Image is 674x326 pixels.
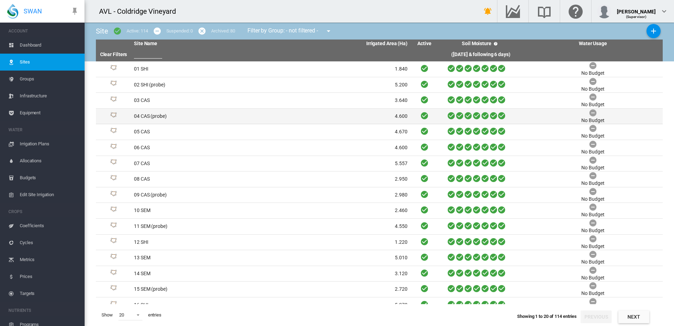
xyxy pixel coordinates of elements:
[131,77,271,93] td: 02 SHI (probe)
[99,144,128,152] div: Site Id: 36406
[119,312,124,318] div: 20
[109,270,118,278] img: 1.svg
[99,96,128,105] div: Site Id: 36125
[271,156,410,171] td: 5.557
[131,124,271,140] td: 05 CAS
[131,140,271,156] td: 06 CAS
[99,309,116,321] span: Show
[7,4,18,19] img: SWAN-Landscape-Logo-Colour-drop.png
[127,28,148,34] div: Active: 114
[96,140,663,156] tr: Site Id: 36406 06 CAS 4.600 No Budget
[20,217,79,234] span: Coefficients
[99,175,128,183] div: Site Id: 36159
[581,227,604,234] div: No Budget
[271,282,410,297] td: 2.720
[198,27,206,35] md-icon: icon-cancel
[581,180,604,187] div: No Budget
[271,140,410,156] td: 4.600
[109,80,118,89] img: 1.svg
[536,7,553,16] md-icon: Search the knowledge base
[484,7,492,16] md-icon: icon-bell-ring
[324,27,333,35] md-icon: icon-menu-down
[8,305,79,316] span: NUTRIENTS
[153,27,161,35] md-icon: icon-minus-circle
[131,203,271,218] td: 10 SEM
[96,156,663,172] tr: Site Id: 36153 07 CAS 5.557 No Budget
[131,219,271,234] td: 11 SEM (probe)
[271,297,410,313] td: 5.270
[618,310,649,323] button: Next
[20,268,79,285] span: Prices
[131,250,271,266] td: 13 SEM
[271,77,410,93] td: 5.200
[131,61,271,77] td: 01 SHI
[96,235,663,250] tr: Site Id: 35992 12 SHI 1.220 No Budget
[96,187,663,203] tr: Site Id: 36154 09 CAS (probe) 2.980 No Budget
[99,285,128,294] div: Site Id: 35995
[109,254,118,262] img: 1.svg
[109,144,118,152] img: 1.svg
[99,128,128,136] div: Site Id: 36119
[581,274,604,282] div: No Budget
[410,40,439,48] th: Active
[96,297,663,313] tr: Site Id: 35994 16 SHI 5.270 No Budget
[8,25,79,37] span: ACCOUNT
[581,164,604,171] div: No Budget
[581,70,604,77] div: No Budget
[271,124,410,140] td: 4.670
[96,61,663,77] tr: Site Id: 35993 01 SHI 1.840 No Budget
[581,117,604,124] div: No Budget
[20,234,79,251] span: Cycles
[131,171,271,187] td: 08 CAS
[481,4,495,18] button: icon-bell-ring
[491,40,500,48] md-icon: icon-help-circle
[96,109,663,125] tr: Site Id: 36123 04 CAS (probe) 4.600 No Budget
[109,238,118,246] img: 1.svg
[20,251,79,268] span: Metrics
[109,96,118,105] img: 1.svg
[271,203,410,218] td: 2.460
[647,24,661,38] button: Add New Site, define start date
[99,222,128,231] div: Site Id: 36157
[109,175,118,183] img: 1.svg
[99,301,128,309] div: Site Id: 35994
[96,124,663,140] tr: Site Id: 36119 05 CAS 4.670 No Budget
[99,112,128,121] div: Site Id: 36123
[20,169,79,186] span: Budgets
[523,40,663,48] th: Water Usage
[20,186,79,203] span: Edit Site Irrigation
[96,27,108,35] span: Site
[109,301,118,309] img: 1.svg
[504,7,521,16] md-icon: Go to the Data Hub
[96,219,663,235] tr: Site Id: 36157 11 SEM (probe) 4.550 No Budget
[109,112,118,121] img: 1.svg
[581,86,604,93] div: No Budget
[439,40,523,48] th: Soil Moisture
[8,124,79,135] span: WATER
[131,156,271,171] td: 07 CAS
[20,87,79,104] span: Infrastructure
[626,15,647,19] span: (Supervisor)
[166,28,193,34] div: Suspended: 0
[581,101,604,108] div: No Budget
[211,28,235,34] div: Archived: 80
[109,222,118,231] img: 1.svg
[109,128,118,136] img: 1.svg
[100,52,127,57] a: Clear Filters
[439,48,523,61] th: ([DATE] & following 6 days)
[99,206,128,215] div: Site Id: 36158
[581,310,612,323] button: Previous
[131,187,271,203] td: 09 CAS (probe)
[581,290,604,297] div: No Budget
[20,71,79,87] span: Groups
[131,40,271,48] th: Site Name
[131,266,271,282] td: 14 SEM
[99,191,128,199] div: Site Id: 36154
[271,93,410,108] td: 3.640
[71,7,79,16] md-icon: icon-pin
[96,266,663,282] tr: Site Id: 35996 14 SEM 3.120 No Budget
[99,6,182,16] div: AVL - Coldridge Vineyard
[20,135,79,152] span: Irrigation Plans
[581,133,604,140] div: No Budget
[581,196,604,203] div: No Budget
